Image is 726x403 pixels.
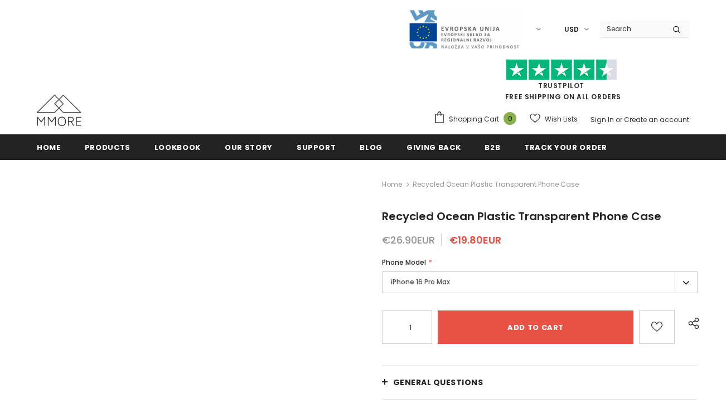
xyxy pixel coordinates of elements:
[297,134,336,159] a: support
[85,134,130,159] a: Products
[506,59,617,81] img: Trust Pilot Stars
[485,134,500,159] a: B2B
[433,64,689,101] span: FREE SHIPPING ON ALL ORDERS
[360,142,383,153] span: Blog
[524,142,607,153] span: Track your order
[85,142,130,153] span: Products
[382,178,402,191] a: Home
[297,142,336,153] span: support
[438,310,633,344] input: Add to cart
[538,81,584,90] a: Trustpilot
[449,114,499,125] span: Shopping Cart
[37,142,61,153] span: Home
[591,115,614,124] a: Sign In
[413,178,579,191] span: Recycled Ocean Plastic Transparent Phone Case
[433,111,522,128] a: Shopping Cart 0
[530,109,578,129] a: Wish Lists
[382,258,426,267] span: Phone Model
[393,377,483,388] span: General Questions
[154,142,201,153] span: Lookbook
[624,115,689,124] a: Create an account
[382,366,698,399] a: General Questions
[225,134,273,159] a: Our Story
[504,112,516,125] span: 0
[225,142,273,153] span: Our Story
[449,233,501,247] span: €19.80EUR
[154,134,201,159] a: Lookbook
[406,142,461,153] span: Giving back
[524,134,607,159] a: Track your order
[600,21,664,37] input: Search Site
[406,134,461,159] a: Giving back
[485,142,500,153] span: B2B
[360,134,383,159] a: Blog
[408,9,520,50] img: Javni Razpis
[37,95,81,126] img: MMORE Cases
[616,115,622,124] span: or
[382,271,698,293] label: iPhone 16 Pro Max
[37,134,61,159] a: Home
[564,24,579,35] span: USD
[382,233,435,247] span: €26.90EUR
[545,114,578,125] span: Wish Lists
[408,24,520,33] a: Javni Razpis
[382,208,661,224] span: Recycled Ocean Plastic Transparent Phone Case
